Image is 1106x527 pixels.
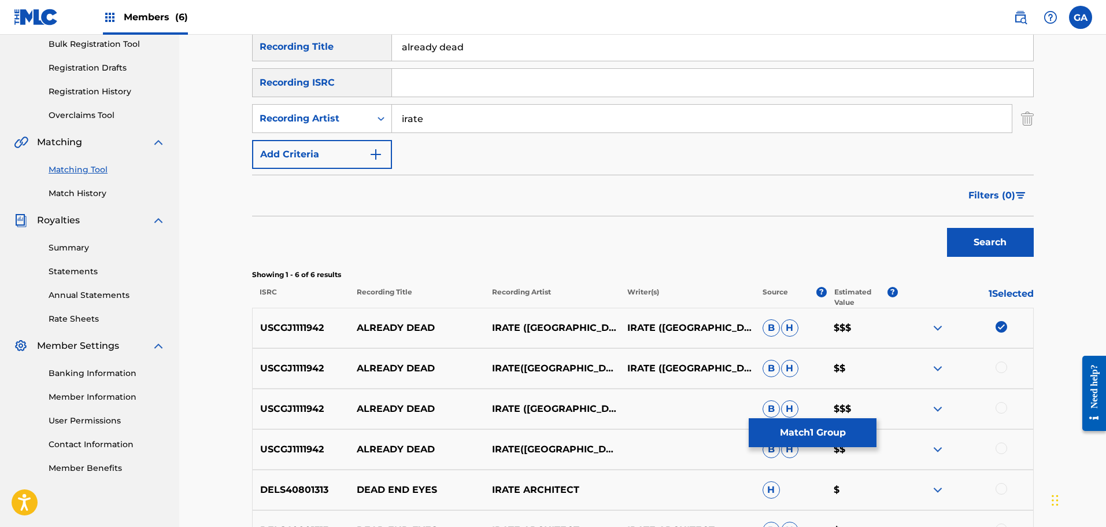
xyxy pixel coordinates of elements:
[887,287,898,297] span: ?
[898,287,1033,308] p: 1 Selected
[49,164,165,176] a: Matching Tool
[151,213,165,227] img: expand
[252,140,392,169] button: Add Criteria
[816,287,827,297] span: ?
[252,287,349,308] p: ISRC
[253,483,350,497] p: DELS40801313
[49,86,165,98] a: Registration History
[484,402,620,416] p: IRATE ([GEOGRAPHIC_DATA])
[781,400,798,418] span: H
[1016,192,1026,199] img: filter
[14,9,58,25] img: MLC Logo
[834,287,887,308] p: Estimated Value
[260,112,364,126] div: Recording Artist
[253,402,350,416] p: USCGJ1111942
[826,402,898,416] p: $$$
[1069,6,1092,29] div: User Menu
[1044,10,1057,24] img: help
[151,339,165,353] img: expand
[253,321,350,335] p: USCGJ1111942
[931,362,945,375] img: expand
[49,38,165,50] a: Bulk Registration Tool
[1021,104,1034,133] img: Delete Criterion
[49,242,165,254] a: Summary
[252,270,1034,280] p: Showing 1 - 6 of 6 results
[931,321,945,335] img: expand
[968,189,1015,202] span: Filters ( 0 )
[349,483,484,497] p: DEAD END EYES
[49,438,165,451] a: Contact Information
[763,481,780,499] span: H
[49,266,165,278] a: Statements
[49,391,165,403] a: Member Information
[124,10,188,24] span: Members
[826,443,898,456] p: $$
[1052,483,1059,518] div: Drag
[763,400,780,418] span: B
[49,462,165,474] a: Member Benefits
[749,418,876,447] button: Match1 Group
[763,319,780,337] span: B
[349,287,484,308] p: Recording Title
[37,339,119,353] span: Member Settings
[947,228,1034,257] button: Search
[253,362,350,375] p: USCGJ1111942
[781,441,798,458] span: H
[484,443,620,456] p: IRATE([GEOGRAPHIC_DATA])
[49,62,165,74] a: Registration Drafts
[1074,347,1106,440] iframe: Resource Center
[49,289,165,301] a: Annual Statements
[252,32,1034,263] form: Search Form
[826,321,898,335] p: $$$
[49,367,165,379] a: Banking Information
[103,10,117,24] img: Top Rightsholders
[349,443,484,456] p: ALREADY DEAD
[349,402,484,416] p: ALREADY DEAD
[931,402,945,416] img: expand
[826,362,898,375] p: $$
[763,360,780,377] span: B
[349,362,484,375] p: ALREADY DEAD
[826,483,898,497] p: $
[151,135,165,149] img: expand
[781,360,798,377] span: H
[763,441,780,458] span: B
[253,443,350,456] p: USCGJ1111942
[931,483,945,497] img: expand
[49,415,165,427] a: User Permissions
[484,483,620,497] p: IRATE ARCHITECT
[484,362,620,375] p: IRATE([GEOGRAPHIC_DATA])
[14,135,28,149] img: Matching
[14,213,28,227] img: Royalties
[1013,10,1027,24] img: search
[1048,471,1106,527] iframe: Chat Widget
[620,362,755,375] p: IRATE ([GEOGRAPHIC_DATA])
[49,187,165,200] a: Match History
[349,321,484,335] p: ALREADY DEAD
[763,287,788,308] p: Source
[37,213,80,227] span: Royalties
[781,319,798,337] span: H
[1009,6,1032,29] a: Public Search
[996,321,1007,333] img: deselect
[175,12,188,23] span: (6)
[961,181,1034,210] button: Filters (0)
[620,287,755,308] p: Writer(s)
[931,443,945,456] img: expand
[1039,6,1062,29] div: Help
[484,321,620,335] p: IRATE ([GEOGRAPHIC_DATA])
[369,148,383,161] img: 9d2ae6d4665cec9f34b9.svg
[37,135,82,149] span: Matching
[620,321,755,335] p: IRATE ([GEOGRAPHIC_DATA])
[49,109,165,121] a: Overclaims Tool
[484,287,620,308] p: Recording Artist
[14,339,28,353] img: Member Settings
[49,313,165,325] a: Rate Sheets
